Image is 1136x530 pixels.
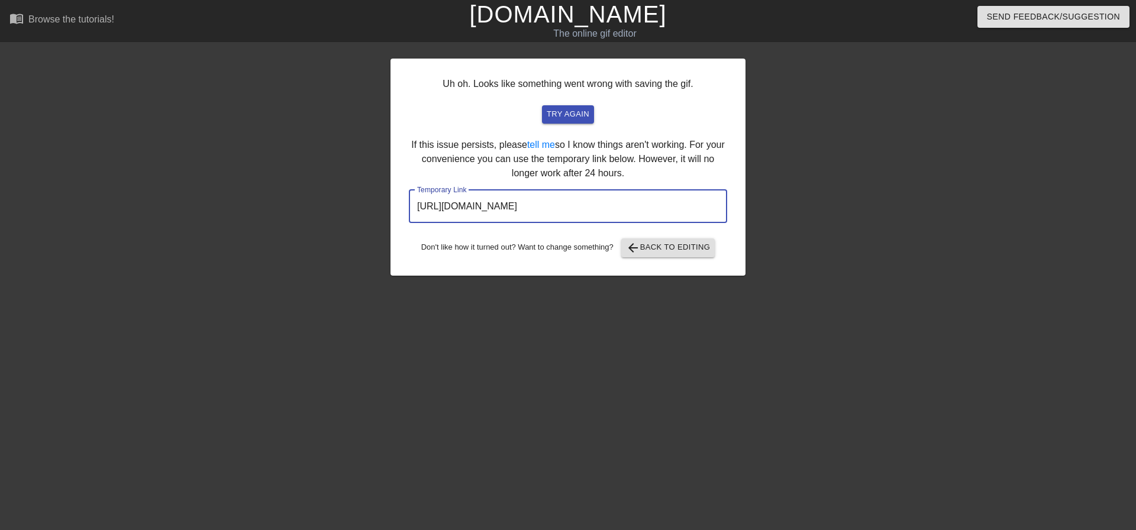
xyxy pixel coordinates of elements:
[9,11,24,25] span: menu_book
[621,238,715,257] button: Back to Editing
[469,1,666,27] a: [DOMAIN_NAME]
[390,59,745,276] div: Uh oh. Looks like something went wrong with saving the gif. If this issue persists, please so I k...
[987,9,1120,24] span: Send Feedback/Suggestion
[385,27,805,41] div: The online gif editor
[409,238,727,257] div: Don't like how it turned out? Want to change something?
[626,241,640,255] span: arrow_back
[547,108,589,121] span: try again
[28,14,114,24] div: Browse the tutorials!
[9,11,114,30] a: Browse the tutorials!
[977,6,1129,28] button: Send Feedback/Suggestion
[542,105,594,124] button: try again
[409,190,727,223] input: bare
[626,241,711,255] span: Back to Editing
[527,140,555,150] a: tell me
